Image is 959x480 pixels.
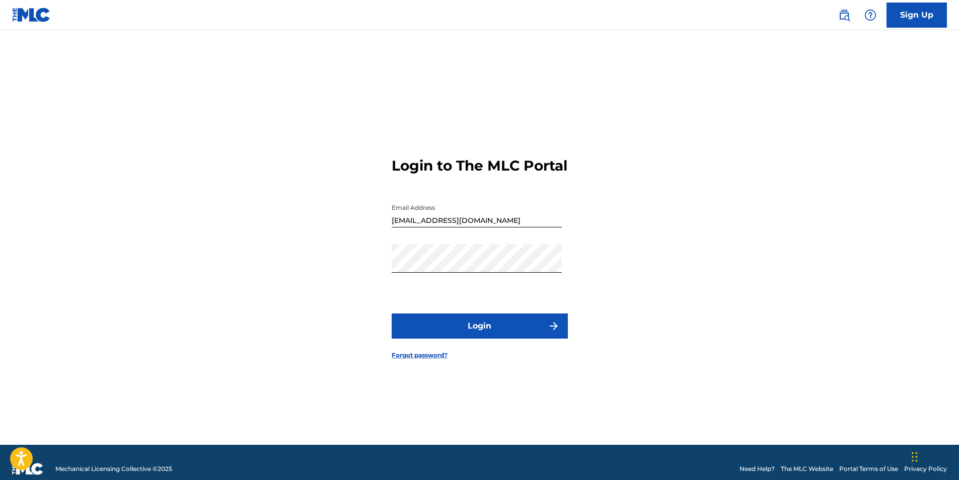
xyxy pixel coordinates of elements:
a: Need Help? [740,464,775,473]
iframe: Chat Widget [909,432,959,480]
a: Public Search [834,5,854,25]
div: Help [860,5,880,25]
a: Forgot password? [392,351,448,360]
a: Privacy Policy [904,464,947,473]
a: The MLC Website [781,464,833,473]
img: search [838,9,850,21]
img: MLC Logo [12,8,51,22]
a: Sign Up [887,3,947,28]
span: Mechanical Licensing Collective © 2025 [55,464,172,473]
img: f7272a7cc735f4ea7f67.svg [548,320,560,332]
a: Portal Terms of Use [839,464,898,473]
div: Drag [912,442,918,472]
img: help [864,9,876,21]
button: Login [392,313,568,339]
h3: Login to The MLC Portal [392,157,567,175]
img: logo [12,463,43,475]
